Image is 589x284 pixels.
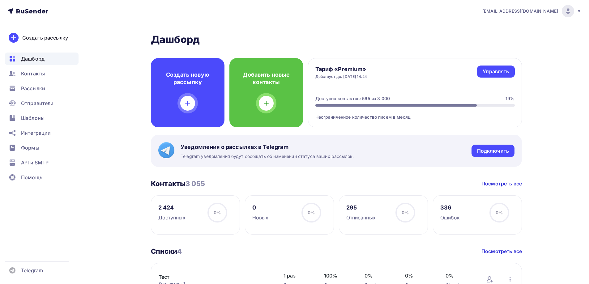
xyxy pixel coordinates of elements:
[308,210,315,215] span: 0%
[214,210,221,215] span: 0%
[477,147,509,155] div: Подключить
[483,68,509,75] div: Управлять
[5,53,79,65] a: Дашборд
[151,247,182,256] h3: Списки
[315,107,515,120] div: Неограниченное количество писем в месяц
[161,71,215,86] h4: Создать новую рассылку
[21,159,49,166] span: API и SMTP
[21,144,39,151] span: Формы
[21,85,45,92] span: Рассылки
[21,129,51,137] span: Интеграции
[159,273,264,281] a: Тест
[181,153,354,159] span: Telegram уведомления будут сообщать об изменении статуса ваших рассылок.
[21,100,54,107] span: Отправители
[158,204,186,211] div: 2 424
[315,95,390,102] div: Доступно контактов: 565 из 3 000
[21,70,45,77] span: Контакты
[252,204,269,211] div: 0
[21,267,43,274] span: Telegram
[346,214,376,221] div: Отписанных
[5,112,79,124] a: Шаблоны
[252,214,269,221] div: Новых
[446,272,474,279] span: 0%
[5,82,79,95] a: Рассылки
[5,67,79,80] a: Контакты
[481,248,522,255] a: Посмотреть все
[21,114,45,122] span: Шаблоны
[186,180,205,188] span: 3 055
[315,74,367,79] div: Действует до: [DATE] 14:24
[405,272,433,279] span: 0%
[21,174,42,181] span: Помощь
[239,71,293,86] h4: Добавить новые контакты
[481,180,522,187] a: Посмотреть все
[482,5,582,17] a: [EMAIL_ADDRESS][DOMAIN_NAME]
[284,272,312,279] span: 1 раз
[365,272,393,279] span: 0%
[177,247,182,255] span: 4
[151,33,522,46] h2: Дашборд
[181,143,354,151] span: Уведомления о рассылках в Telegram
[5,97,79,109] a: Отправители
[506,95,514,102] div: 19%
[440,214,460,221] div: Ошибок
[346,204,376,211] div: 295
[151,179,205,188] h3: Контакты
[324,272,352,279] span: 100%
[496,210,503,215] span: 0%
[315,66,367,73] h4: Тариф «Premium»
[5,142,79,154] a: Формы
[22,34,68,41] div: Создать рассылку
[158,214,186,221] div: Доступных
[482,8,558,14] span: [EMAIL_ADDRESS][DOMAIN_NAME]
[402,210,409,215] span: 0%
[21,55,45,62] span: Дашборд
[440,204,460,211] div: 336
